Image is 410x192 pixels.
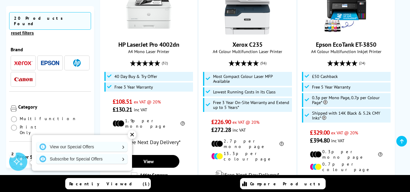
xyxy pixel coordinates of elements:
li: 0.3p per mono page [310,149,382,160]
a: Xerox C235 [232,41,263,49]
span: Free 3 Year On-Site Warranty and Extend up to 5 Years* [213,100,290,110]
span: (32) [162,57,168,69]
span: ex VAT @ 20% [134,99,161,105]
span: (56) [260,57,266,69]
button: Epson [39,59,61,67]
img: HP [73,59,81,67]
img: Epson [41,61,59,65]
button: Xerox [12,59,34,67]
span: Most Compact Colour Laser MFP Available [213,74,290,84]
a: Subscribe for Special Offers [36,154,127,164]
span: Print Only [20,124,50,135]
div: modal_delivery [202,166,293,183]
span: (24) [359,57,365,69]
span: Compare Products [250,181,324,187]
div: 2 [9,150,16,157]
span: Recently Viewed (1) [69,181,150,187]
img: Category [11,106,17,112]
a: Epson EcoTank ET-3850 [316,41,376,49]
span: inc VAT [232,127,246,133]
span: Shipped with 14K Black & 5.2k CMY Inks* [312,111,389,120]
a: View [118,155,179,168]
span: 20 Products Found [9,12,91,30]
li: 1.9p per mono page [113,118,185,129]
div: modal_delivery [103,133,194,150]
span: 0.3p per Mono Page, 0.7p per Colour Page* [312,95,389,105]
a: Xerox C235 [225,30,270,36]
a: HP LaserJet Pro 4002dn [118,41,179,49]
label: Add to Compare [131,172,168,179]
span: £329.00 [310,129,330,136]
span: ex VAT @ 20% [331,130,358,136]
span: inc VAT [331,138,344,143]
span: Free 3 Year Warranty [114,85,153,89]
li: 0.7p per colour page [310,161,382,172]
span: Multifunction [20,116,77,121]
a: Recently Viewed (1) [65,178,151,189]
span: Lowest Running Costs in its Class [213,89,276,94]
span: £226.90 [211,118,231,126]
span: A4 Colour Multifunction Inkjet Printer [301,49,391,54]
a: View our Special Offers [36,142,127,152]
button: reset filters [9,30,36,36]
span: A4 Colour Multifunction Laser Printer [202,49,293,54]
a: HP LaserJet Pro 4002dn [126,30,171,36]
span: 40 Day Buy & Try Offer [114,74,157,79]
span: £272.28 [211,126,231,134]
span: £108.51 [113,98,132,106]
span: A4 Mono Laser Printer [103,49,194,54]
button: Canon [12,75,34,83]
a: Epson EcoTank ET-3850 [324,30,369,36]
img: Xerox [14,61,32,65]
div: Brand [11,46,90,52]
a: Compare Products [240,178,326,189]
span: £130.21 [113,106,132,113]
img: Canon [14,77,32,81]
span: £50 Cashback [312,74,338,79]
span: £394.80 [310,136,330,144]
div: Category [18,104,90,110]
button: HP [66,59,88,67]
li: 2.7p per mono page [211,138,284,149]
span: Free 5 Year Warranty [312,85,351,89]
div: ✕ [128,130,136,139]
li: 13.3p per colour page [211,151,284,162]
span: ex VAT @ 20% [232,119,259,125]
span: inc VAT [134,107,147,113]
